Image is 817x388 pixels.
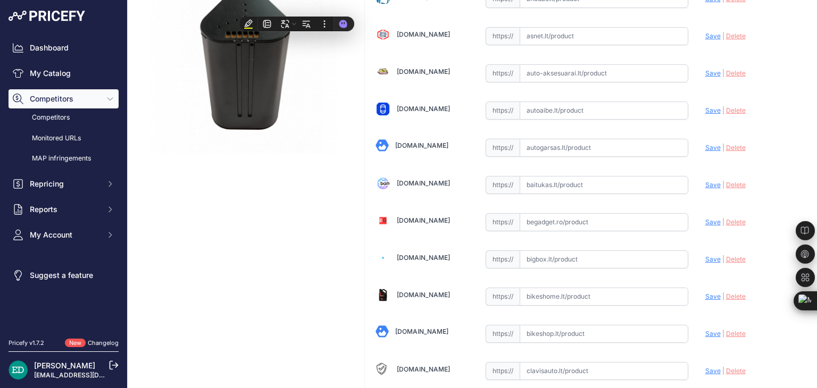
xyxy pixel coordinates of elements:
[722,144,724,151] span: |
[520,250,688,268] input: bigbox.lt/product
[9,339,44,348] div: Pricefy v1.7.2
[722,106,724,114] span: |
[486,176,520,194] span: https://
[520,213,688,231] input: begadget.ro/product
[520,102,688,120] input: autoaibe.lt/product
[397,105,450,113] a: [DOMAIN_NAME]
[726,218,746,226] span: Delete
[726,367,746,375] span: Delete
[9,38,119,57] a: Dashboard
[520,27,688,45] input: asnet.lt/product
[726,330,746,338] span: Delete
[9,174,119,193] button: Repricing
[486,288,520,306] span: https://
[705,106,721,114] span: Save
[9,38,119,326] nav: Sidebar
[520,176,688,194] input: baitukas.lt/product
[9,200,119,219] button: Reports
[705,181,721,189] span: Save
[9,64,119,83] a: My Catalog
[397,179,450,187] a: [DOMAIN_NAME]
[722,292,724,300] span: |
[722,367,724,375] span: |
[30,179,99,189] span: Repricing
[726,32,746,40] span: Delete
[486,362,520,380] span: https://
[722,218,724,226] span: |
[30,230,99,240] span: My Account
[397,68,450,75] a: [DOMAIN_NAME]
[705,69,721,77] span: Save
[726,181,746,189] span: Delete
[486,27,520,45] span: https://
[520,139,688,157] input: autogarsas.lt/product
[9,225,119,244] button: My Account
[9,266,119,285] a: Suggest a feature
[397,291,450,299] a: [DOMAIN_NAME]
[705,218,721,226] span: Save
[9,11,85,21] img: Pricefy Logo
[705,255,721,263] span: Save
[486,64,520,82] span: https://
[520,362,688,380] input: clavisauto.lt/product
[520,64,688,82] input: auto-aksesuarai.lt/product
[705,330,721,338] span: Save
[726,106,746,114] span: Delete
[397,254,450,262] a: [DOMAIN_NAME]
[722,330,724,338] span: |
[397,365,450,373] a: [DOMAIN_NAME]
[726,255,746,263] span: Delete
[88,339,119,347] a: Changelog
[722,32,724,40] span: |
[486,325,520,343] span: https://
[34,361,95,370] a: [PERSON_NAME]
[9,108,119,127] a: Competitors
[9,129,119,148] a: Monitored URLs
[705,292,721,300] span: Save
[9,149,119,168] a: MAP infringements
[722,181,724,189] span: |
[30,94,99,104] span: Competitors
[30,204,99,215] span: Reports
[486,102,520,120] span: https://
[705,144,721,151] span: Save
[520,288,688,306] input: bikeshome.lt/product
[726,144,746,151] span: Delete
[397,30,450,38] a: [DOMAIN_NAME]
[726,292,746,300] span: Delete
[395,327,448,335] a: [DOMAIN_NAME]
[722,69,724,77] span: |
[705,367,721,375] span: Save
[397,216,450,224] a: [DOMAIN_NAME]
[9,89,119,108] button: Competitors
[486,213,520,231] span: https://
[486,139,520,157] span: https://
[722,255,724,263] span: |
[726,69,746,77] span: Delete
[395,141,448,149] a: [DOMAIN_NAME]
[486,250,520,268] span: https://
[520,325,688,343] input: bikeshop.lt/product
[34,371,145,379] a: [EMAIL_ADDRESS][DOMAIN_NAME]
[705,32,721,40] span: Save
[65,339,86,348] span: New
